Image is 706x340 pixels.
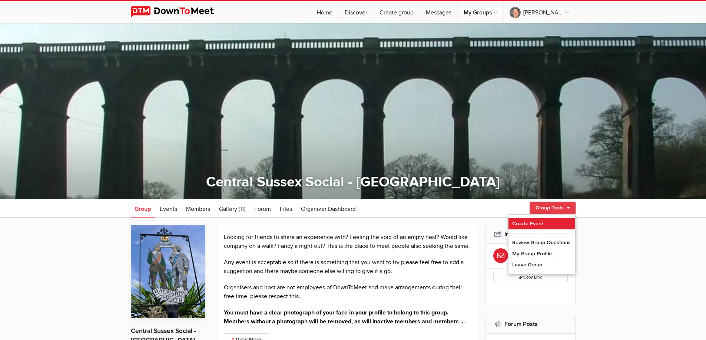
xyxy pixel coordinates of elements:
a: Review Group Questions [508,237,575,248]
a: Group [131,199,155,218]
span: Forum [254,205,271,213]
a: Messages [420,1,457,23]
a: Create group [374,1,420,23]
a: Events [156,199,181,218]
a: [PERSON_NAME] [504,1,575,23]
a: Forum Posts [504,320,538,328]
a: Discover [339,1,373,23]
a: My Group Profile [508,248,575,259]
a: Organizer Dashboard [297,199,359,218]
p: Organisers and host are not employees of DownToMeet and make arrangements during their free time,... [224,283,471,301]
a: Home [311,1,338,23]
p: Any event is acceptable so if there is something that you want to try please feel free to add a s... [224,258,471,276]
button: Copy Link [493,273,568,282]
span: Gallery [219,205,237,213]
span: Organizer Dashboard [301,205,356,213]
span: Members [186,205,210,213]
span: Group [135,205,151,213]
a: Forum [251,199,275,218]
span: Copy Link [519,275,542,280]
img: DownToMeet [131,6,225,17]
a: Create Event [508,218,575,229]
img: Central Sussex Social - Haywards Heath [131,225,205,318]
strong: You must have a clear photograph of your face in your profile to belong to this group. Members wi... [224,309,465,325]
h2: Invite Friends [493,225,568,243]
a: My Groups [458,1,503,23]
a: Gallery (11) [215,199,249,218]
a: Members [182,199,214,218]
span: Files [280,205,292,213]
a: Files [276,199,296,218]
a: Leave Group [508,259,575,270]
p: Looking for friends to share an experience with? Feeling the void of an empty nest? Would like co... [224,233,471,250]
a: Group Tools [530,202,576,214]
span: Events [160,205,177,213]
span: (11) [239,205,245,213]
